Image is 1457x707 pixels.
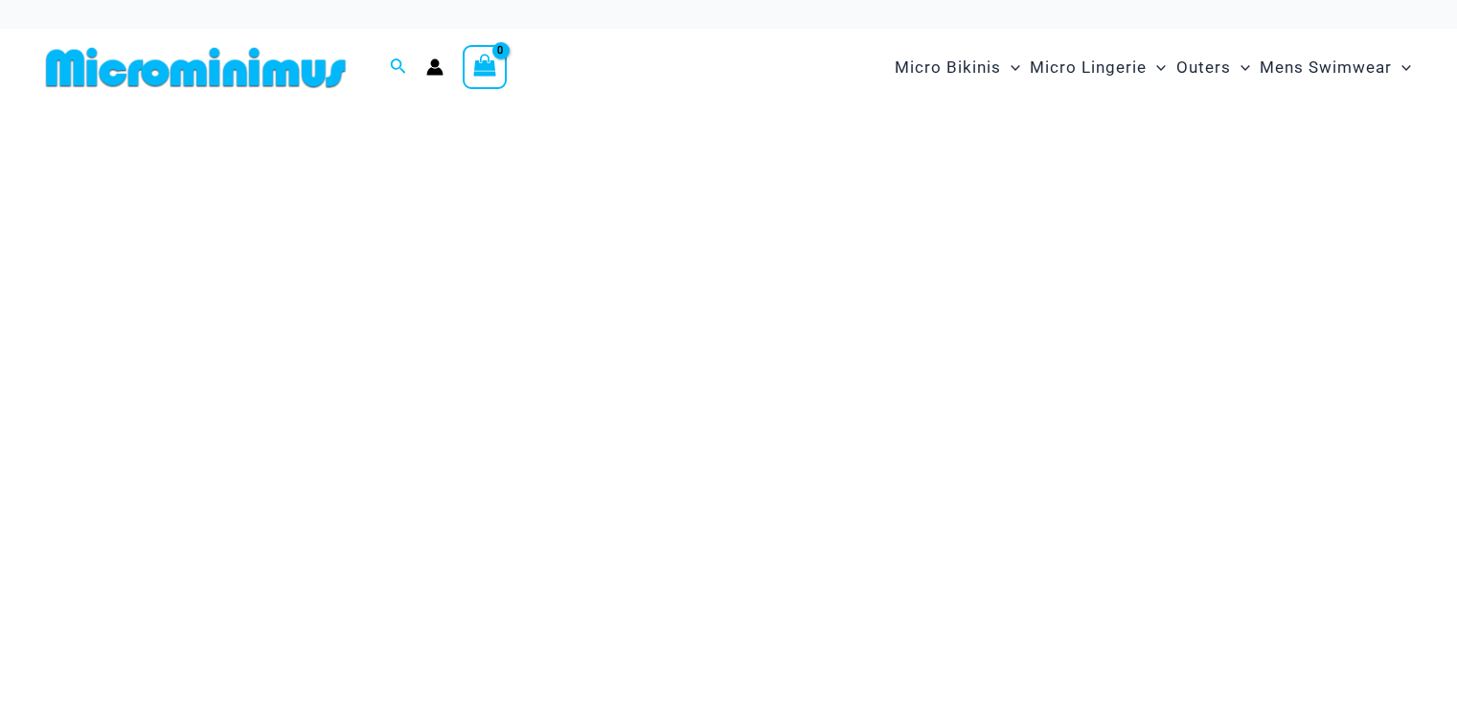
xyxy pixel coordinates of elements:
[890,38,1025,97] a: Micro BikinisMenu ToggleMenu Toggle
[1392,43,1411,92] span: Menu Toggle
[38,46,353,89] img: MM SHOP LOGO FLAT
[1231,43,1250,92] span: Menu Toggle
[1176,43,1231,92] span: Outers
[463,45,507,89] a: View Shopping Cart, empty
[1025,38,1171,97] a: Micro LingerieMenu ToggleMenu Toggle
[390,56,407,80] a: Search icon link
[887,35,1419,100] nav: Site Navigation
[1172,38,1255,97] a: OutersMenu ToggleMenu Toggle
[1030,43,1147,92] span: Micro Lingerie
[426,58,444,76] a: Account icon link
[1255,38,1416,97] a: Mens SwimwearMenu ToggleMenu Toggle
[895,43,1001,92] span: Micro Bikinis
[1260,43,1392,92] span: Mens Swimwear
[1147,43,1166,92] span: Menu Toggle
[1001,43,1020,92] span: Menu Toggle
